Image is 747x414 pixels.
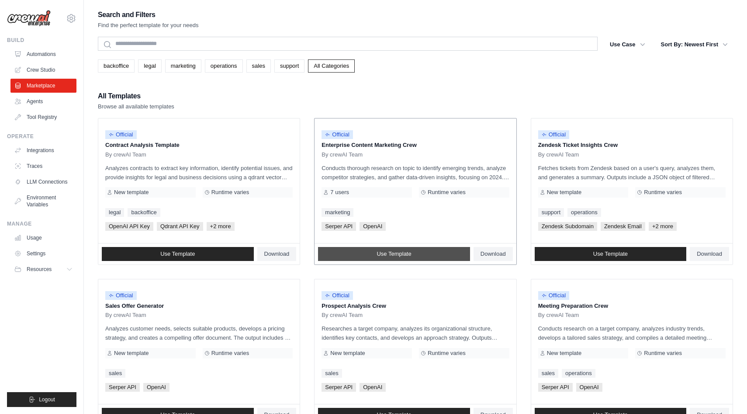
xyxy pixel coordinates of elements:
[322,369,342,378] a: sales
[138,59,161,73] a: legal
[10,159,76,173] a: Traces
[322,130,353,139] span: Official
[656,37,733,52] button: Sort By: Newest First
[10,110,76,124] a: Tool Registry
[10,231,76,245] a: Usage
[481,250,506,257] span: Download
[211,350,249,357] span: Runtime varies
[538,383,573,392] span: Serper API
[114,189,149,196] span: New template
[211,189,249,196] span: Runtime varies
[7,10,51,27] img: Logo
[601,222,645,231] span: Zendesk Email
[330,350,365,357] span: New template
[10,63,76,77] a: Crew Studio
[322,208,353,217] a: marketing
[538,312,579,319] span: By crewAI Team
[649,222,677,231] span: +2 more
[105,141,293,150] p: Contract Analysis Template
[538,302,726,310] p: Meeting Preparation Crew
[7,37,76,44] div: Build
[10,262,76,276] button: Resources
[7,392,76,407] button: Logout
[547,350,581,357] span: New template
[98,9,199,21] h2: Search and Filters
[538,291,570,300] span: Official
[322,324,509,342] p: Researches a target company, analyzes its organizational structure, identifies key contacts, and ...
[7,220,76,227] div: Manage
[538,369,558,378] a: sales
[257,247,297,261] a: Download
[105,291,137,300] span: Official
[10,94,76,108] a: Agents
[360,222,386,231] span: OpenAI
[10,175,76,189] a: LLM Connections
[10,191,76,212] a: Environment Variables
[114,350,149,357] span: New template
[547,189,581,196] span: New template
[143,383,169,392] span: OpenAI
[105,383,140,392] span: Serper API
[98,90,174,102] h2: All Templates
[322,151,363,158] span: By crewAI Team
[39,396,55,403] span: Logout
[538,164,726,182] p: Fetches tickets from Zendesk based on a user's query, analyzes them, and generates a summary. Out...
[567,208,601,217] a: operations
[98,59,135,73] a: backoffice
[322,291,353,300] span: Official
[165,59,201,73] a: marketing
[105,324,293,342] p: Analyzes customer needs, selects suitable products, develops a pricing strategy, and creates a co...
[697,250,722,257] span: Download
[308,59,355,73] a: All Categories
[535,247,687,261] a: Use Template
[474,247,513,261] a: Download
[322,141,509,150] p: Enterprise Content Marketing Crew
[538,324,726,342] p: Conducts research on a target company, analyzes industry trends, develops a tailored sales strate...
[377,250,411,257] span: Use Template
[264,250,290,257] span: Download
[428,350,466,357] span: Runtime varies
[330,189,349,196] span: 7 users
[538,151,579,158] span: By crewAI Team
[160,250,195,257] span: Use Template
[10,47,76,61] a: Automations
[644,350,682,357] span: Runtime varies
[538,130,570,139] span: Official
[105,222,153,231] span: OpenAI API Key
[105,151,146,158] span: By crewAI Team
[102,247,254,261] a: Use Template
[538,141,726,150] p: Zendesk Ticket Insights Crew
[157,222,203,231] span: Qdrant API Key
[274,59,304,73] a: support
[322,383,356,392] span: Serper API
[593,250,628,257] span: Use Template
[105,208,124,217] a: legal
[98,21,199,30] p: Find the perfect template for your needs
[322,312,363,319] span: By crewAI Team
[246,59,271,73] a: sales
[27,266,52,273] span: Resources
[605,37,650,52] button: Use Case
[576,383,602,392] span: OpenAI
[690,247,729,261] a: Download
[562,369,595,378] a: operations
[105,302,293,310] p: Sales Offer Generator
[322,164,509,182] p: Conducts thorough research on topic to identify emerging trends, analyze competitor strategies, a...
[98,102,174,111] p: Browse all available templates
[128,208,160,217] a: backoffice
[105,130,137,139] span: Official
[644,189,682,196] span: Runtime varies
[538,208,564,217] a: support
[7,133,76,140] div: Operate
[538,222,597,231] span: Zendesk Subdomain
[105,312,146,319] span: By crewAI Team
[10,143,76,157] a: Integrations
[322,302,509,310] p: Prospect Analysis Crew
[105,164,293,182] p: Analyzes contracts to extract key information, identify potential issues, and provide insights fo...
[360,383,386,392] span: OpenAI
[105,369,125,378] a: sales
[10,247,76,261] a: Settings
[428,189,466,196] span: Runtime varies
[318,247,470,261] a: Use Template
[10,79,76,93] a: Marketplace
